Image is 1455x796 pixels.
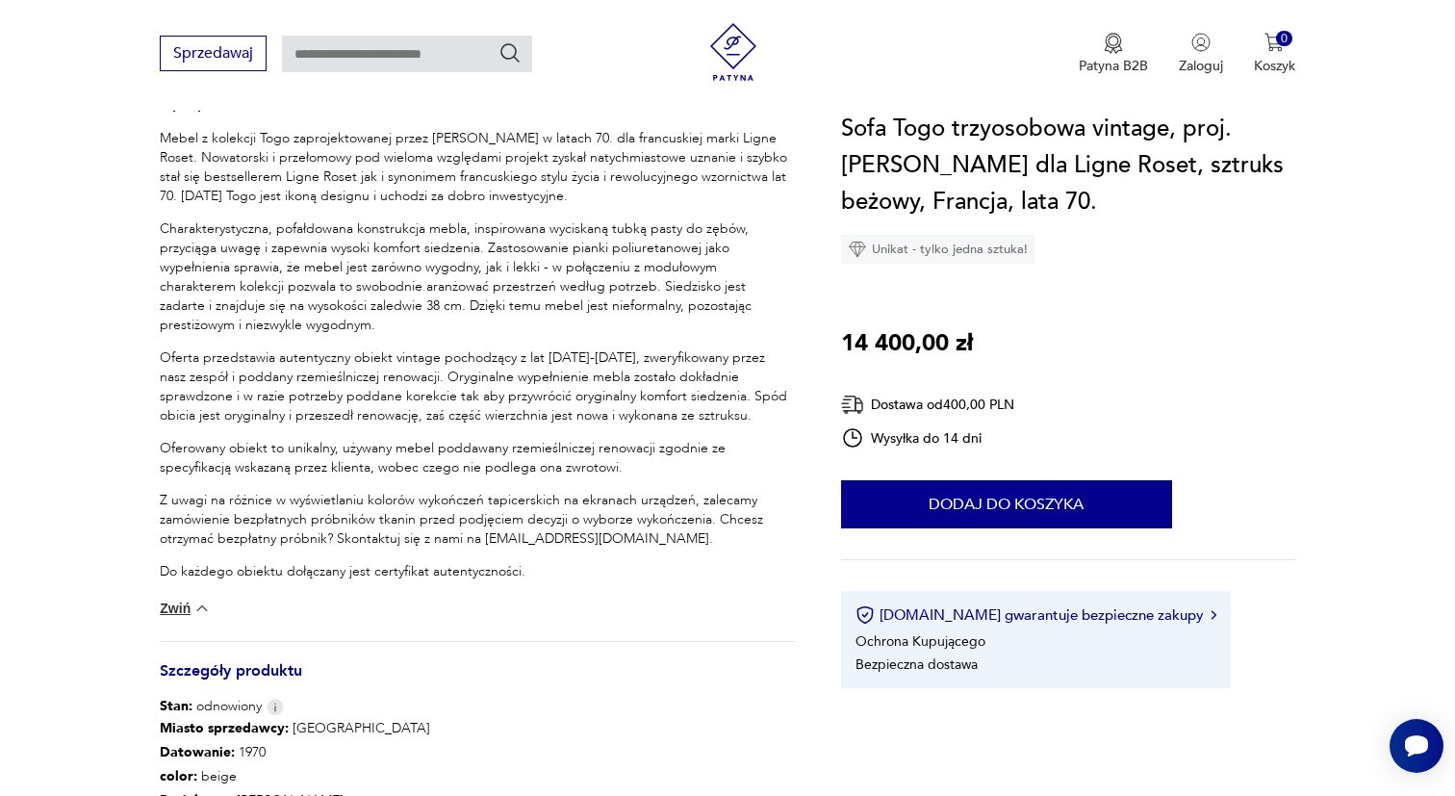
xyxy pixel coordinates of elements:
[498,41,522,64] button: Szukaj
[1079,33,1148,75] button: Patyna B2B
[160,764,430,788] p: beige
[160,348,795,425] p: Oferta przedstawia autentyczny obiekt vintage pochodzący z lat [DATE]-[DATE], zweryfikowany przez...
[160,219,795,335] p: Charakterystyczna, pofałdowana konstrukcja mebla, inspirowana wyciskaną tubką pasty do zębów, prz...
[855,655,978,674] li: Bezpieczna dostawa
[160,716,430,740] p: [GEOGRAPHIC_DATA]
[192,599,212,618] img: chevron down
[1254,57,1295,75] p: Koszyk
[841,325,973,362] p: 14 400,00 zł
[855,605,1216,625] button: [DOMAIN_NAME] gwarantuje bezpieczne zakupy
[849,241,866,258] img: Ikona diamentu
[841,393,864,417] img: Ikona dostawy
[1079,33,1148,75] a: Ikona medaluPatyna B2B
[160,36,267,71] button: Sprzedawaj
[1390,719,1443,773] iframe: Smartsupp widget button
[160,439,795,477] p: Oferowany obiekt to unikalny, używany mebel poddawany rzemieślniczej renowacji zgodnie ze specyfi...
[1264,33,1284,52] img: Ikona koszyka
[267,699,284,715] img: Info icon
[160,48,267,62] a: Sprzedawaj
[160,562,795,581] p: Do każdego obiektu dołączany jest certyfikat autentyczności.
[160,599,211,618] button: Zwiń
[841,426,1015,449] div: Wysyłka do 14 dni
[855,632,985,651] li: Ochrona Kupującego
[1254,33,1295,75] button: 0Koszyk
[855,605,875,625] img: Ikona certyfikatu
[1104,33,1123,54] img: Ikona medalu
[160,697,192,715] b: Stan:
[160,767,197,785] b: color :
[1276,31,1292,47] div: 0
[160,697,262,716] span: odnowiony
[1079,57,1148,75] p: Patyna B2B
[160,719,289,737] b: Miasto sprzedawcy :
[1179,57,1223,75] p: Zaloguj
[841,393,1015,417] div: Dostawa od 400,00 PLN
[160,491,795,549] p: Z uwagi na różnice w wyświetlaniu kolorów wykończeń tapicerskich na ekranach urządzeń, zalecamy z...
[1179,33,1223,75] button: Zaloguj
[841,111,1295,220] h1: Sofa Togo trzyosobowa vintage, proj. [PERSON_NAME] dla Ligne Roset, sztruks beżowy, Francja, lata...
[1211,610,1216,620] img: Ikona strzałki w prawo
[841,235,1035,264] div: Unikat - tylko jedna sztuka!
[160,665,795,697] h3: Szczegóły produktu
[160,97,795,129] h3: Opis produktu
[704,23,762,81] img: Patyna - sklep z meblami i dekoracjami vintage
[841,480,1172,528] button: Dodaj do koszyka
[1191,33,1211,52] img: Ikonka użytkownika
[160,129,795,206] p: Mebel z kolekcji Togo zaprojektowanej przez [PERSON_NAME] w latach 70. dla francuskiej marki Lign...
[160,743,235,761] b: Datowanie :
[160,740,430,764] p: 1970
